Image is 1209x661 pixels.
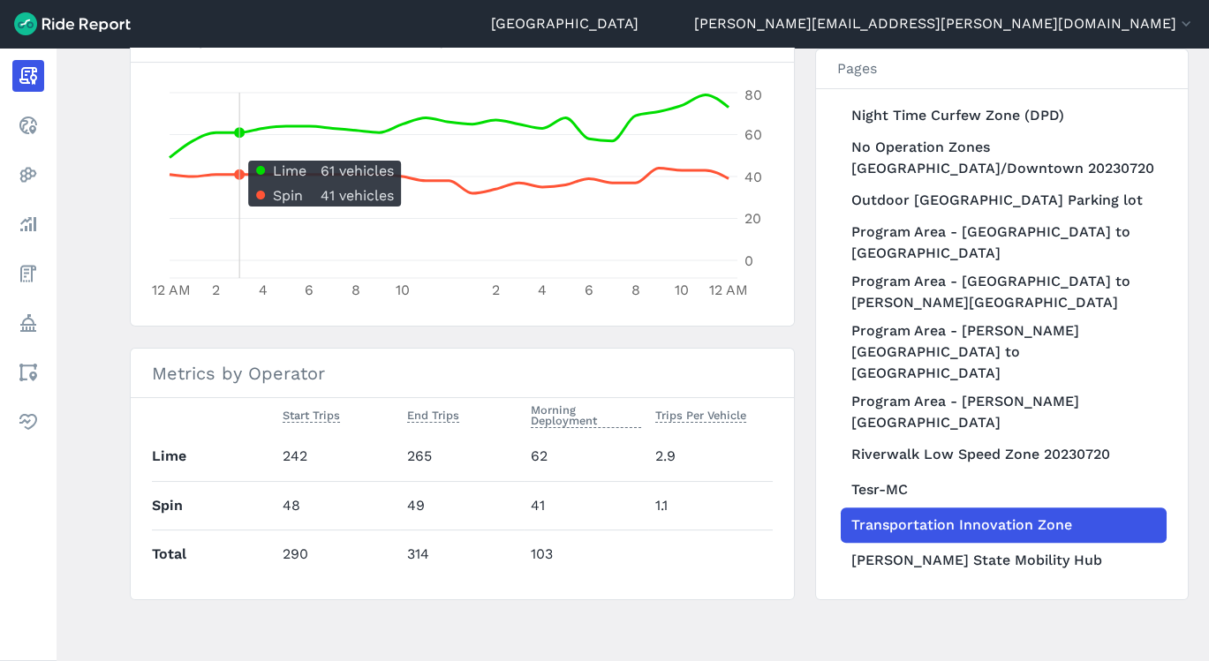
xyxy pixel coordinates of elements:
a: Areas [12,357,44,388]
tspan: 60 [744,126,762,143]
a: Program Area - [GEOGRAPHIC_DATA] to [GEOGRAPHIC_DATA] [841,218,1167,267]
td: 1.1 [648,481,773,530]
tspan: 8 [631,282,639,298]
a: Policy [12,307,44,339]
td: 62 [524,432,648,481]
tspan: 2 [491,282,499,298]
button: [PERSON_NAME][EMAIL_ADDRESS][PERSON_NAME][DOMAIN_NAME] [694,13,1195,34]
tspan: 12 AM [709,282,748,298]
a: Analyze [12,208,44,240]
a: Realtime [12,109,44,141]
a: Riverwalk Low Speed Zone 20230720 [841,437,1167,472]
img: Ride Report [14,12,131,35]
a: Outdoor [GEOGRAPHIC_DATA] Parking lot [841,183,1167,218]
a: Program Area - [PERSON_NAME][GEOGRAPHIC_DATA] [841,387,1167,437]
tspan: 0 [744,252,753,269]
button: Trips Per Vehicle [655,405,746,426]
th: Total [152,530,276,578]
tspan: 80 [744,86,762,103]
tspan: 6 [584,282,593,298]
td: 41 [524,481,648,530]
a: Program Area - [PERSON_NAME][GEOGRAPHIC_DATA] to [GEOGRAPHIC_DATA] [841,317,1167,387]
a: Health [12,406,44,438]
h3: Metrics by Operator [131,349,794,398]
button: End Trips [407,405,459,426]
tspan: 4 [538,282,547,298]
td: 48 [276,481,400,530]
a: Program Area - [GEOGRAPHIC_DATA] to [PERSON_NAME][GEOGRAPHIC_DATA] [841,267,1167,317]
span: End Trips [407,405,459,423]
a: Fees [12,258,44,289]
a: [GEOGRAPHIC_DATA] [491,13,639,34]
span: Start Trips [283,405,340,423]
span: Morning Deployment [531,400,641,428]
td: 49 [400,481,525,530]
tspan: 8 [351,282,360,298]
a: Heatmaps [12,159,44,191]
h3: Pages [816,49,1188,89]
tspan: 12 AM [152,282,191,298]
a: No Operation Zones [GEOGRAPHIC_DATA]/Downtown 20230720 [841,133,1167,183]
tspan: 20 [744,210,761,227]
span: Trips Per Vehicle [655,405,746,423]
tspan: 40 [744,169,762,185]
tspan: 2 [212,282,220,298]
td: 103 [524,530,648,578]
a: [PERSON_NAME] State Mobility Hub [841,543,1167,578]
a: Night Time Curfew Zone (DPD) [841,98,1167,133]
tspan: 6 [305,282,314,298]
td: 290 [276,530,400,578]
button: Morning Deployment [531,400,641,432]
tspan: 10 [675,282,689,298]
tspan: 10 [395,282,409,298]
td: 265 [400,432,525,481]
tspan: 4 [258,282,267,298]
th: Lime [152,432,276,481]
a: Transportation Innovation Zone [841,507,1167,543]
td: 2.9 [648,432,773,481]
a: Report [12,60,44,92]
a: Tesr-MC [841,472,1167,507]
td: 314 [400,530,525,578]
td: 242 [276,432,400,481]
button: Start Trips [283,405,340,426]
th: Spin [152,481,276,530]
